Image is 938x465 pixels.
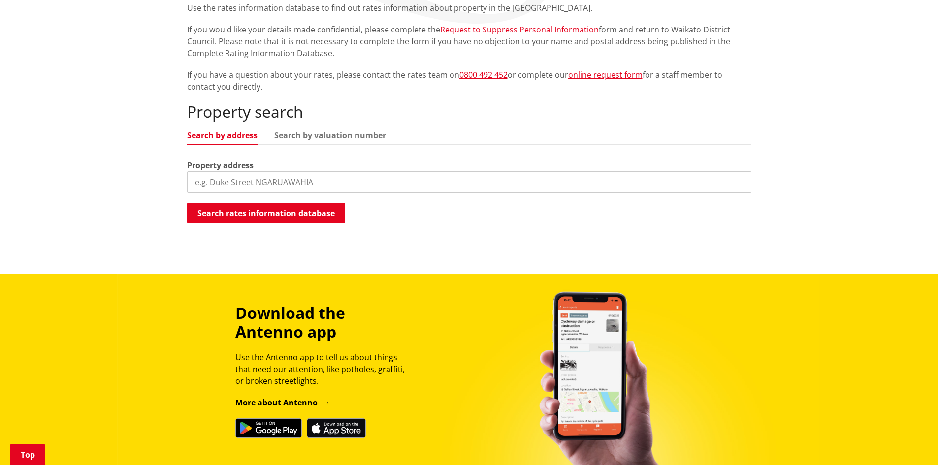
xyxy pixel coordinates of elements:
p: Use the Antenno app to tell us about things that need our attention, like potholes, graffiti, or ... [235,351,414,387]
button: Search rates information database [187,203,345,223]
a: Request to Suppress Personal Information [440,24,599,35]
a: Search by valuation number [274,131,386,139]
a: Top [10,444,45,465]
a: Search by address [187,131,258,139]
a: online request form [568,69,643,80]
p: If you would like your details made confidential, please complete the form and return to Waikato ... [187,24,751,59]
p: Use the rates information database to find out rates information about property in the [GEOGRAPHI... [187,2,751,14]
input: e.g. Duke Street NGARUAWAHIA [187,171,751,193]
h2: Property search [187,102,751,121]
img: Get it on Google Play [235,418,302,438]
p: If you have a question about your rates, please contact the rates team on or complete our for a s... [187,69,751,93]
img: Download on the App Store [307,418,366,438]
iframe: Messenger Launcher [893,424,928,459]
a: 0800 492 452 [459,69,508,80]
h3: Download the Antenno app [235,304,414,341]
a: More about Antenno [235,397,330,408]
label: Property address [187,159,254,171]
